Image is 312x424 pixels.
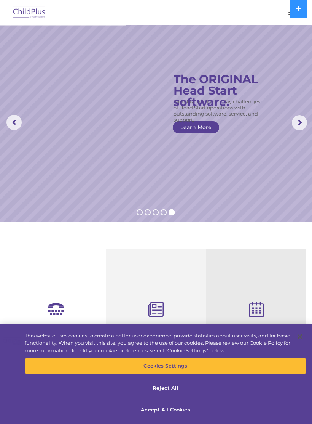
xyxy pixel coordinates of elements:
[25,402,306,418] button: Accept All Cookies
[25,358,306,374] button: Cookies Settings
[11,3,47,21] img: ChildPlus by Procare Solutions
[25,332,290,355] div: This website uses cookies to create a better user experience, provide statistics about user visit...
[174,98,264,123] rs-layer: Simplify the day-to-day challenges of Head Start operations with outstanding software, service, a...
[291,328,308,345] button: Close
[25,380,306,396] button: Reject All
[174,74,271,108] rs-layer: The ORIGINAL Head Start software.
[173,121,219,133] a: Learn More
